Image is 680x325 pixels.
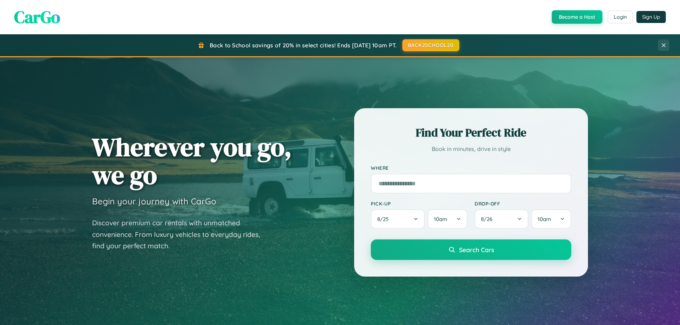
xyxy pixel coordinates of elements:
h1: Wherever you go, we go [92,133,292,189]
button: 8/25 [371,209,425,229]
label: Where [371,165,571,171]
button: 10am [531,209,571,229]
button: 10am [427,209,467,229]
span: 10am [434,216,447,222]
button: Become a Host [552,10,602,24]
span: 8 / 26 [481,216,496,222]
button: BACK2SCHOOL20 [402,39,459,51]
h3: Begin your journey with CarGo [92,196,216,207]
span: CarGo [14,5,60,29]
p: Discover premium car rentals with unmatched convenience. From luxury vehicles to everyday rides, ... [92,217,269,252]
button: Search Cars [371,239,571,260]
span: Back to School savings of 20% in select cities! Ends [DATE] 10am PT. [210,42,397,49]
label: Pick-up [371,201,467,207]
label: Drop-off [475,201,571,207]
button: Login [608,11,633,23]
span: 10am [538,216,551,222]
button: 8/26 [475,209,528,229]
span: 8 / 25 [377,216,392,222]
span: Search Cars [459,246,494,254]
h2: Find Your Perfect Ride [371,125,571,140]
button: Sign Up [636,11,666,23]
p: Book in minutes, drive in style [371,144,571,154]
